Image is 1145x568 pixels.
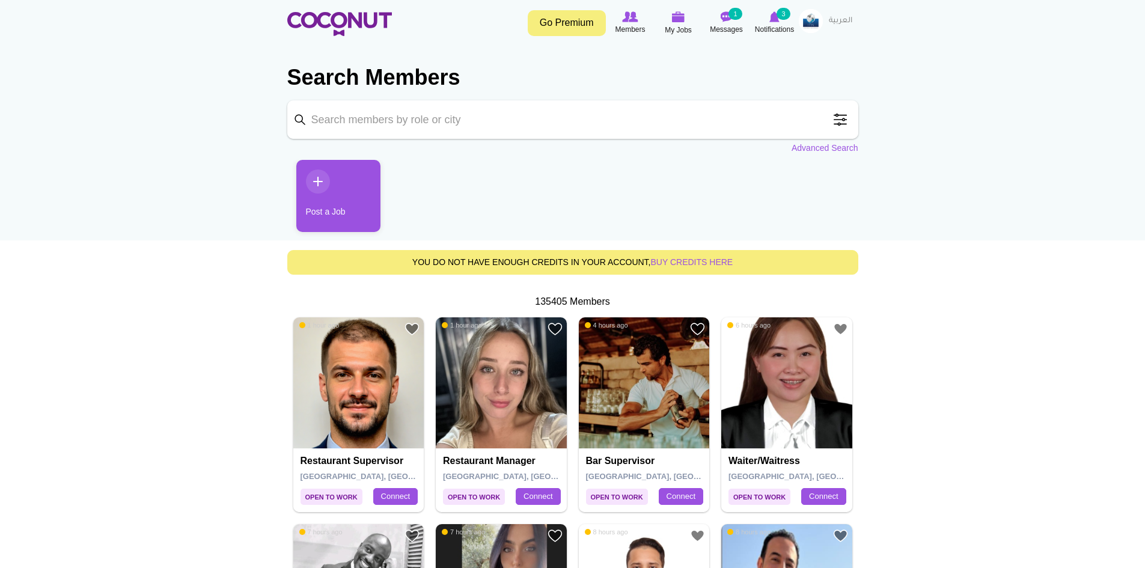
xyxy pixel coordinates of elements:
img: Home [287,12,392,36]
a: Connect [373,488,418,505]
a: Add to Favourites [833,528,848,543]
a: Add to Favourites [405,322,420,337]
img: Messages [721,11,733,22]
img: Browse Members [622,11,638,22]
a: Add to Favourites [548,528,563,543]
small: 3 [777,8,790,20]
span: 8 hours ago [727,528,771,536]
h2: Search Members [287,63,858,92]
h4: Bar Supervisor [586,456,706,466]
div: 135405 Members [287,295,858,309]
a: Add to Favourites [690,322,705,337]
span: 7 hours ago [442,528,485,536]
a: Connect [659,488,703,505]
a: العربية [823,9,858,33]
a: Notifications Notifications 3 [751,9,799,37]
a: Add to Favourites [690,528,705,543]
span: Open to Work [728,489,790,505]
h4: Restaurant supervisor [301,456,420,466]
h5: You do not have enough credits in your account, [297,258,849,267]
span: Notifications [755,23,794,35]
small: 1 [728,8,742,20]
span: Open to Work [443,489,505,505]
span: Open to Work [586,489,648,505]
a: Post a Job [296,160,380,232]
a: Advanced Search [792,142,858,154]
h4: Restaurant Manager [443,456,563,466]
span: [GEOGRAPHIC_DATA], [GEOGRAPHIC_DATA] [586,472,757,481]
span: My Jobs [665,24,692,36]
span: 7 hours ago [299,528,343,536]
li: 1 / 1 [287,160,371,241]
span: [GEOGRAPHIC_DATA], [GEOGRAPHIC_DATA] [301,472,472,481]
a: Connect [801,488,846,505]
a: Connect [516,488,560,505]
a: Browse Members Members [606,9,655,37]
span: Messages [710,23,743,35]
span: 8 hours ago [585,528,628,536]
h4: Waiter/Waitress [728,456,848,466]
a: Add to Favourites [548,322,563,337]
input: Search members by role or city [287,100,858,139]
span: [GEOGRAPHIC_DATA], [GEOGRAPHIC_DATA] [443,472,614,481]
span: 6 hours ago [727,321,771,329]
a: Messages Messages 1 [703,9,751,37]
a: Add to Favourites [405,528,420,543]
img: My Jobs [672,11,685,22]
span: Open to Work [301,489,362,505]
span: 1 hour ago [442,321,482,329]
span: [GEOGRAPHIC_DATA], [GEOGRAPHIC_DATA] [728,472,900,481]
a: buy credits here [651,257,733,267]
a: My Jobs My Jobs [655,9,703,37]
a: Add to Favourites [833,322,848,337]
span: 4 hours ago [585,321,628,329]
a: Go Premium [528,10,606,36]
span: Members [615,23,645,35]
img: Notifications [769,11,780,22]
span: 1 hour ago [299,321,340,329]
